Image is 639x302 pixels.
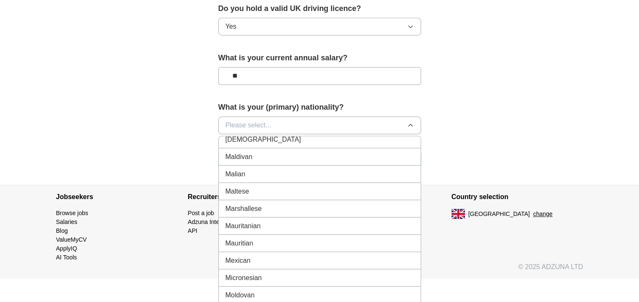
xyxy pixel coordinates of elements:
span: Mexican [226,255,251,265]
button: change [533,210,552,218]
span: [GEOGRAPHIC_DATA] [468,210,530,218]
a: AI Tools [56,254,77,261]
a: API [188,227,198,234]
a: Blog [56,227,68,234]
span: Mauritian [226,238,253,248]
span: Maltese [226,186,249,196]
span: Micronesian [226,272,262,283]
div: © 2025 ADZUNA LTD [49,262,590,279]
span: Moldovan [226,290,255,300]
label: What is your current annual salary? [218,52,421,64]
a: Browse jobs [56,210,88,216]
label: Do you hold a valid UK driving licence? [218,3,421,14]
img: UK flag [451,209,465,219]
span: [DEMOGRAPHIC_DATA] [226,134,301,144]
span: Maldivan [226,151,253,162]
span: Malian [226,169,245,179]
span: Marshallese [226,203,262,213]
h4: Country selection [451,185,583,209]
a: ApplyIQ [56,245,77,252]
span: Please select... [226,120,272,130]
span: Mauritanian [226,221,261,231]
span: Yes [226,22,237,32]
a: Post a job [188,210,214,216]
label: What is your (primary) nationality? [218,102,421,113]
button: Please select... [218,116,421,134]
a: Adzuna Intelligence [188,218,239,225]
a: ValueMyCV [56,236,87,243]
a: Salaries [56,218,78,225]
button: Yes [218,18,421,35]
